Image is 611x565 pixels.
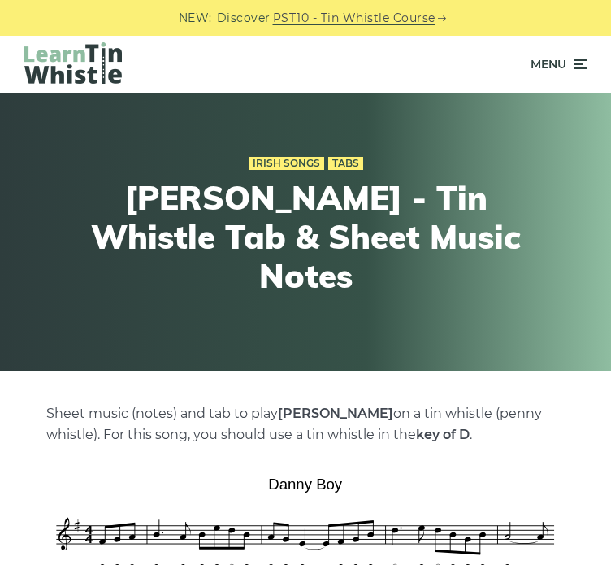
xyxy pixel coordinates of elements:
a: Tabs [328,157,363,170]
strong: [PERSON_NAME] [278,406,393,421]
strong: key of D [416,427,470,442]
img: LearnTinWhistle.com [24,42,122,84]
h1: [PERSON_NAME] - Tin Whistle Tab & Sheet Music Notes [86,178,525,295]
p: Sheet music (notes) and tab to play on a tin whistle (penny whistle). For this song, you should u... [46,403,565,445]
a: Irish Songs [249,157,324,170]
span: Menu [531,44,566,85]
